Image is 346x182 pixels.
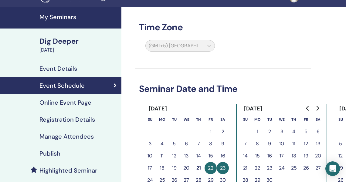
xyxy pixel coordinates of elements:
[156,113,168,126] th: Monday
[312,113,324,126] th: Saturday
[144,113,156,126] th: Sunday
[239,162,251,174] button: 21
[312,126,324,138] button: 6
[39,65,77,72] h4: Event Details
[313,102,322,114] button: Go to next month
[217,113,229,126] th: Saturday
[205,126,217,138] button: 1
[144,150,156,162] button: 10
[205,138,217,150] button: 8
[276,162,288,174] button: 24
[36,36,121,54] a: Dig Deeper[DATE]
[168,162,180,174] button: 19
[192,162,205,174] button: 21
[276,126,288,138] button: 3
[312,162,324,174] button: 27
[39,133,94,140] h4: Manage Attendees
[39,167,97,174] h4: Highlighted Seminar
[276,138,288,150] button: 10
[39,13,118,21] h4: My Seminars
[168,150,180,162] button: 12
[303,102,313,114] button: Go to previous month
[144,104,172,113] div: [DATE]
[156,150,168,162] button: 11
[180,113,192,126] th: Wednesday
[263,113,276,126] th: Tuesday
[135,83,311,94] h3: Seminar Date and Time
[251,162,263,174] button: 22
[144,138,156,150] button: 3
[39,82,85,89] h4: Event Schedule
[39,99,91,106] h4: Online Event Page
[39,36,118,46] div: Dig Deeper
[251,150,263,162] button: 15
[168,138,180,150] button: 5
[39,116,95,123] h4: Registration Details
[168,113,180,126] th: Tuesday
[205,150,217,162] button: 15
[217,150,229,162] button: 16
[192,150,205,162] button: 14
[300,126,312,138] button: 5
[251,113,263,126] th: Monday
[39,46,118,54] div: [DATE]
[312,138,324,150] button: 13
[156,138,168,150] button: 4
[39,150,60,157] h4: Publish
[239,113,251,126] th: Sunday
[135,22,311,33] h3: Time Zone
[263,162,276,174] button: 23
[288,150,300,162] button: 18
[239,104,267,113] div: [DATE]
[205,113,217,126] th: Friday
[192,138,205,150] button: 7
[263,150,276,162] button: 16
[288,126,300,138] button: 4
[276,150,288,162] button: 17
[205,162,217,174] button: 22
[217,126,229,138] button: 2
[288,113,300,126] th: Thursday
[300,150,312,162] button: 19
[156,162,168,174] button: 18
[180,162,192,174] button: 20
[239,138,251,150] button: 7
[239,150,251,162] button: 14
[300,138,312,150] button: 12
[263,138,276,150] button: 9
[300,113,312,126] th: Friday
[288,138,300,150] button: 11
[300,162,312,174] button: 26
[180,138,192,150] button: 6
[325,161,340,176] div: Open Intercom Messenger
[288,162,300,174] button: 25
[192,113,205,126] th: Thursday
[180,150,192,162] button: 13
[251,126,263,138] button: 1
[251,138,263,150] button: 8
[217,138,229,150] button: 9
[144,162,156,174] button: 17
[217,162,229,174] button: 23
[312,150,324,162] button: 20
[263,126,276,138] button: 2
[276,113,288,126] th: Wednesday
